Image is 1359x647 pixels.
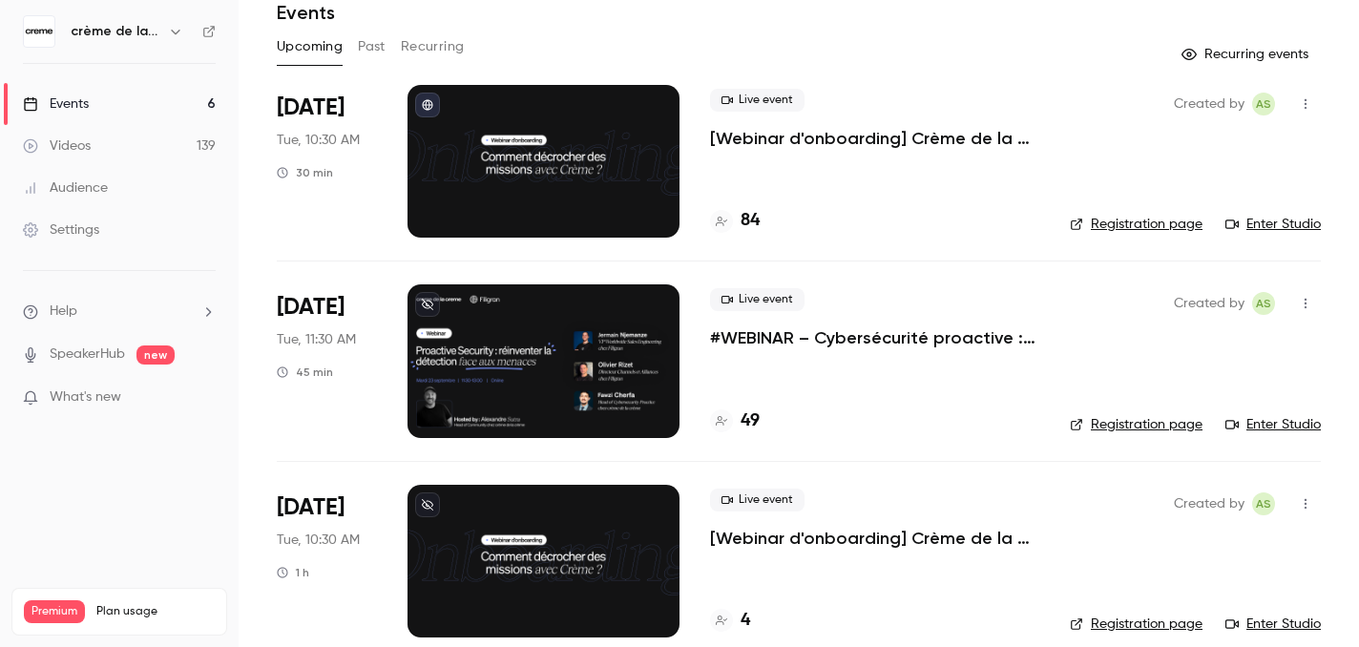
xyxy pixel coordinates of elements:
[23,220,99,240] div: Settings
[710,208,760,234] a: 84
[1070,415,1202,434] a: Registration page
[1252,492,1275,515] span: Alexandre Sutra
[1174,93,1244,115] span: Created by
[277,492,345,523] span: [DATE]
[1225,215,1321,234] a: Enter Studio
[50,302,77,322] span: Help
[136,345,175,365] span: new
[710,89,805,112] span: Live event
[741,208,760,234] h4: 84
[401,31,465,62] button: Recurring
[277,365,333,380] div: 45 min
[193,389,216,407] iframe: Noticeable Trigger
[277,93,345,123] span: [DATE]
[1256,93,1271,115] span: AS
[50,344,125,365] a: SpeakerHub
[710,127,1039,150] a: [Webinar d'onboarding] Crème de la Crème : [PERSON_NAME] & Q&A par [PERSON_NAME]
[710,408,760,434] a: 49
[50,387,121,407] span: What's new
[358,31,386,62] button: Past
[277,292,345,323] span: [DATE]
[710,326,1039,349] a: #WEBINAR – Cybersécurité proactive : une nouvelle ère pour la détection des menaces avec [PERSON_...
[23,136,91,156] div: Videos
[277,565,309,580] div: 1 h
[741,408,760,434] h4: 49
[277,1,335,24] h1: Events
[1070,615,1202,634] a: Registration page
[710,288,805,311] span: Live event
[277,531,360,550] span: Tue, 10:30 AM
[277,131,360,150] span: Tue, 10:30 AM
[24,16,54,47] img: crème de la crème
[1225,615,1321,634] a: Enter Studio
[277,330,356,349] span: Tue, 11:30 AM
[1252,292,1275,315] span: Alexandre Sutra
[23,178,108,198] div: Audience
[710,608,750,634] a: 4
[277,485,377,637] div: Sep 30 Tue, 10:30 AM (Europe/Paris)
[23,94,89,114] div: Events
[23,302,216,322] li: help-dropdown-opener
[1174,492,1244,515] span: Created by
[710,489,805,511] span: Live event
[277,85,377,238] div: Sep 23 Tue, 10:30 AM (Europe/Madrid)
[96,604,215,619] span: Plan usage
[71,22,160,41] h6: crème de la crème
[741,608,750,634] h4: 4
[1256,292,1271,315] span: AS
[1173,39,1321,70] button: Recurring events
[1174,292,1244,315] span: Created by
[277,31,343,62] button: Upcoming
[1070,215,1202,234] a: Registration page
[1225,415,1321,434] a: Enter Studio
[24,600,85,623] span: Premium
[1252,93,1275,115] span: Alexandre Sutra
[710,527,1039,550] a: [Webinar d'onboarding] Crème de la Crème : [PERSON_NAME] & Q&A par [PERSON_NAME]
[277,165,333,180] div: 30 min
[277,284,377,437] div: Sep 23 Tue, 11:30 AM (Europe/Paris)
[1256,492,1271,515] span: AS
